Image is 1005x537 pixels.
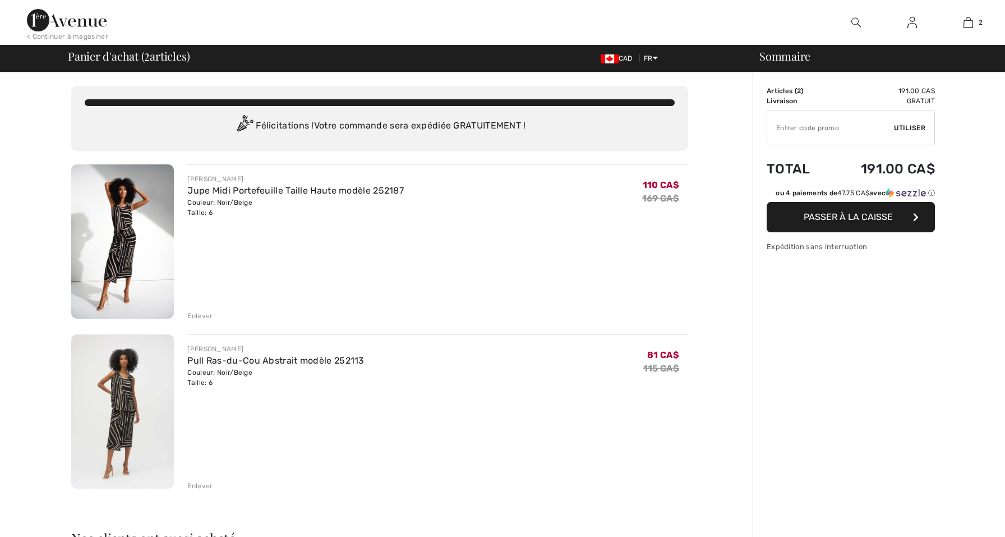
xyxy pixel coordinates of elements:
[643,180,679,190] span: 110 CA$
[797,87,801,95] span: 2
[187,311,213,321] div: Enlever
[187,355,364,366] a: Pull Ras-du-Cou Abstrait modèle 252113
[776,188,935,198] div: ou 4 paiements de avec
[27,9,107,31] img: 1ère Avenue
[979,17,983,27] span: 2
[647,350,679,360] span: 81 CA$
[898,16,926,30] a: Se connecter
[644,54,658,62] span: FR
[767,96,829,106] td: Livraison
[837,189,869,197] span: 47.75 CA$
[767,202,935,232] button: Passer à la caisse
[767,150,829,188] td: Total
[233,115,256,137] img: Congratulation2.svg
[643,363,679,374] s: 115 CA$
[85,115,675,137] div: Félicitations ! Votre commande sera expédiée GRATUITEMENT !
[71,334,174,489] img: Pull Ras-du-Cou Abstrait modèle 252113
[68,51,190,62] span: Panier d'achat ( articles)
[767,86,829,96] td: Articles ( )
[767,111,894,145] input: Code promo
[187,481,213,491] div: Enlever
[767,188,935,202] div: ou 4 paiements de47.75 CA$avecSezzle Cliquez pour en savoir plus sur Sezzle
[907,16,917,29] img: Mes infos
[187,185,404,196] a: Jupe Midi Portefeuille Taille Haute modèle 252187
[886,188,926,198] img: Sezzle
[941,16,995,29] a: 2
[187,174,404,184] div: [PERSON_NAME]
[829,150,935,188] td: 191.00 CA$
[71,164,174,319] img: Jupe Midi Portefeuille Taille Haute modèle 252187
[746,51,998,62] div: Sommaire
[851,16,861,29] img: recherche
[829,96,935,106] td: Gratuit
[894,123,925,133] span: Utiliser
[187,198,404,218] div: Couleur: Noir/Beige Taille: 6
[601,54,637,62] span: CAD
[187,368,364,388] div: Couleur: Noir/Beige Taille: 6
[187,344,364,354] div: [PERSON_NAME]
[767,241,935,252] div: Expédition sans interruption
[829,86,935,96] td: 191.00 CA$
[804,212,893,222] span: Passer à la caisse
[642,193,679,204] s: 169 CA$
[27,31,108,42] div: < Continuer à magasiner
[601,54,619,63] img: Canadian Dollar
[144,48,150,62] span: 2
[963,16,973,29] img: Mon panier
